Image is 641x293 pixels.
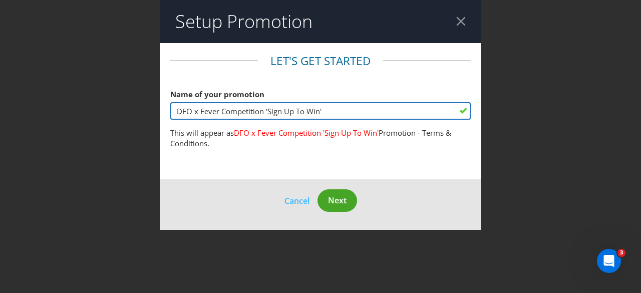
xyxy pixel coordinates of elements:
span: Next [328,195,347,206]
span: 3 [617,249,625,257]
span: Promotion - Terms & Conditions. [170,128,451,148]
iframe: Intercom live chat [597,249,621,273]
button: Cancel [284,194,310,207]
legend: Let's get started [258,53,383,69]
h2: Setup Promotion [175,12,312,32]
button: Next [317,189,357,212]
span: Cancel [284,195,309,206]
input: e.g. My Promotion [170,102,471,120]
span: Name of your promotion [170,89,264,99]
span: DFO x Fever Competition 'Sign Up To Win' [234,128,379,138]
span: This will appear as [170,128,234,138]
